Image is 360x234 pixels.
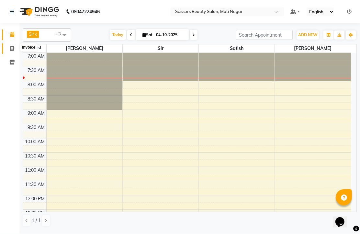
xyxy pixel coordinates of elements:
div: 10:00 AM [24,138,46,145]
div: 9:00 AM [27,110,46,117]
span: Satish [199,44,275,53]
div: 10:30 AM [24,153,46,159]
img: logo [17,3,61,21]
a: x [34,31,37,37]
div: 12:00 PM [24,195,46,202]
span: [PERSON_NAME] [275,44,351,53]
button: ADD NEW [297,30,319,40]
span: Sat [141,32,154,37]
b: 08047224946 [71,3,100,21]
iframe: chat widget [333,208,354,228]
div: 7:00 AM [27,53,46,60]
div: 9:30 AM [27,124,46,131]
div: 11:30 AM [24,181,46,188]
span: 1 / 1 [32,217,41,224]
span: Sir [29,31,34,37]
span: Sir [123,44,198,53]
span: [PERSON_NAME] [47,44,122,53]
div: 12:30 PM [24,210,46,216]
span: Today [110,30,126,40]
div: Invoice [20,43,37,51]
span: ADD NEW [298,32,317,37]
div: 11:00 AM [24,167,46,174]
div: 7:30 AM [27,67,46,74]
div: 8:30 AM [27,96,46,102]
span: +3 [56,31,66,36]
input: Search Appointment [236,30,293,40]
div: 8:00 AM [27,81,46,88]
input: 2025-10-04 [154,30,186,40]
